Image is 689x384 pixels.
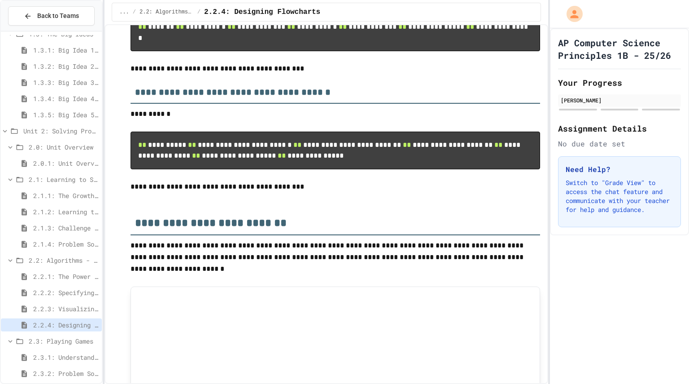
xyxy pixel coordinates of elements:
h1: AP Computer Science Principles 1B - 25/26 [558,36,681,62]
h3: Need Help? [566,164,673,175]
span: / [197,9,201,16]
span: 2.2: Algorithms - from Pseudocode to Flowcharts [140,9,194,16]
span: 2.3.2: Problem Solving Reflection [33,369,98,378]
span: 1.3.1: Big Idea 1 - Creative Development [33,45,98,55]
span: / [133,9,136,16]
button: Back to Teams [8,6,95,26]
span: 2.3: Playing Games [29,336,98,346]
span: 2.1.2: Learning to Solve Hard Problems [33,207,98,216]
span: 1.3.4: Big Idea 4 - Computing Systems and Networks [33,94,98,103]
span: 1.3.3: Big Idea 3 - Algorithms and Programming [33,78,98,87]
span: 2.0.1: Unit Overview [33,159,98,168]
span: 2.1.4: Problem Solving Practice [33,239,98,249]
p: Switch to "Grade View" to access the chat feature and communicate with your teacher for help and ... [566,178,673,214]
div: [PERSON_NAME] [561,96,678,104]
span: 2.0: Unit Overview [29,142,98,152]
span: 2.1.3: Challenge Problem - The Bridge [33,223,98,233]
span: 2.1: Learning to Solve Hard Problems [29,175,98,184]
h2: Assignment Details [558,122,681,135]
span: 2.2.3: Visualizing Logic with Flowcharts [33,304,98,313]
span: Unit 2: Solving Problems in Computer Science [23,126,98,136]
span: ... [119,9,129,16]
span: 2.1.1: The Growth Mindset [33,191,98,200]
span: 2.2.4: Designing Flowcharts [204,7,320,18]
span: Back to Teams [37,11,79,21]
span: 2.2.1: The Power of Algorithms [33,272,98,281]
span: 2.3.1: Understanding Games with Flowcharts [33,353,98,362]
div: No due date set [558,138,681,149]
span: 2.2.4: Designing Flowcharts [33,320,98,330]
span: 1.3.5: Big Idea 5 - Impact of Computing [33,110,98,119]
span: 2.2: Algorithms - from Pseudocode to Flowcharts [29,256,98,265]
div: My Account [557,4,585,24]
span: 2.2.2: Specifying Ideas with Pseudocode [33,288,98,297]
span: 1.3.2: Big Idea 2 - Data [33,62,98,71]
h2: Your Progress [558,76,681,89]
